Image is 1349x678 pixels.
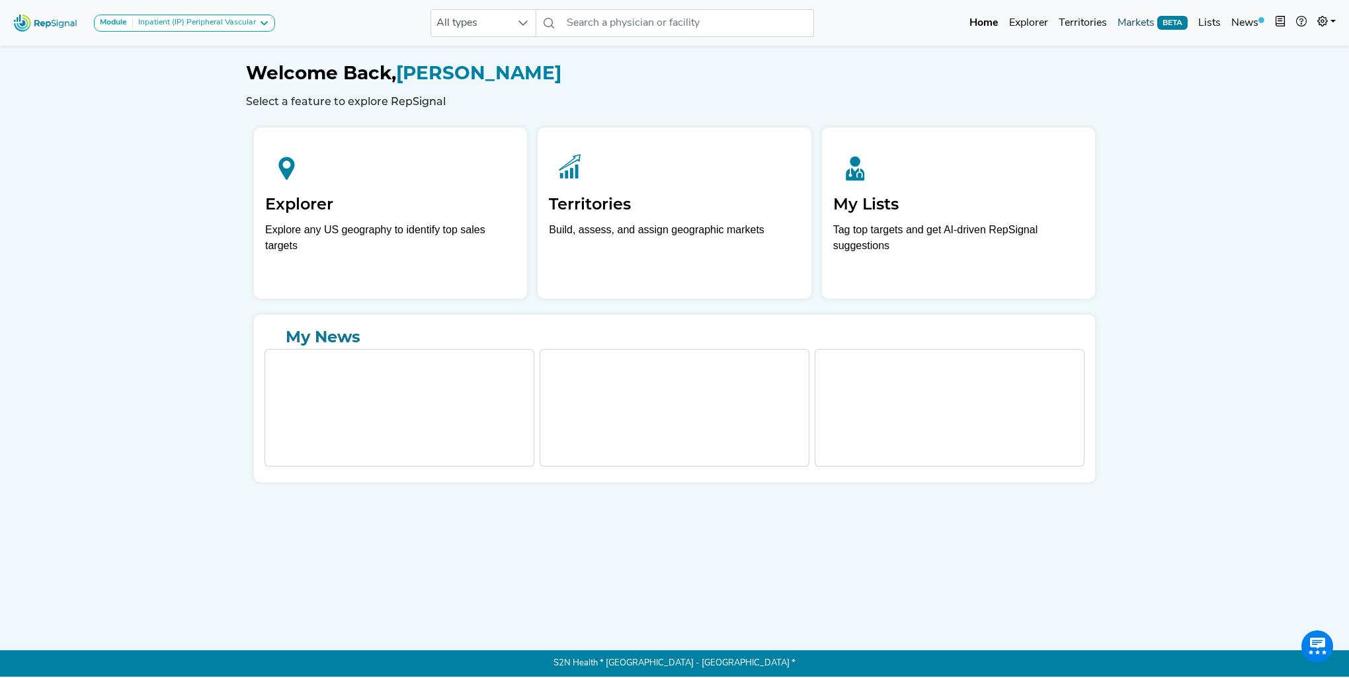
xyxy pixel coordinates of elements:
a: News [1226,10,1270,36]
button: ModuleInpatient (IP) Peripheral Vascular [94,15,275,32]
a: Explorer [1004,10,1053,36]
p: Tag top targets and get AI-driven RepSignal suggestions [833,222,1084,261]
h2: Territories [549,195,799,214]
a: Home [964,10,1004,36]
button: Intel Book [1270,10,1291,36]
input: Search a physician or facility [561,9,814,37]
a: My ListsTag top targets and get AI-driven RepSignal suggestions [822,128,1095,299]
a: Lists [1193,10,1226,36]
a: TerritoriesBuild, assess, and assign geographic markets [538,128,811,299]
a: My News [265,325,1084,349]
div: Explore any US geography to identify top sales targets [265,222,516,254]
a: ExplorerExplore any US geography to identify top sales targets [254,128,527,299]
h2: Explorer [265,195,516,214]
a: MarketsBETA [1112,10,1193,36]
a: Territories [1053,10,1112,36]
h2: My Lists [833,195,1084,214]
p: S2N Health * [GEOGRAPHIC_DATA] - [GEOGRAPHIC_DATA] * [246,650,1103,677]
span: All types [431,10,511,36]
span: Welcome Back, [246,61,396,84]
p: Build, assess, and assign geographic markets [549,222,799,261]
span: BETA [1157,16,1188,29]
h6: Select a feature to explore RepSignal [246,95,1103,108]
h1: [PERSON_NAME] [246,62,1103,85]
div: Inpatient (IP) Peripheral Vascular [133,18,256,28]
strong: Module [100,19,127,26]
